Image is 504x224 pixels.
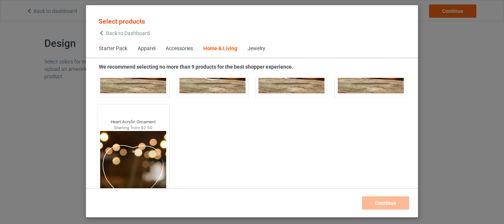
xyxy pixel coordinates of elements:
div: Heart Acrylic Ornament [97,119,169,125]
div: Starting from [97,125,169,131]
div: Jewelry [248,45,265,52]
div: Apparel [138,45,155,52]
span: $2.50 [141,125,152,130]
div: Accessories [166,45,193,52]
span: Back to Dashboard [106,30,150,36]
img: heart-thumbnail.png [100,131,166,214]
strong: We recommend selecting no more than 9 products for the best shopper experience. [99,64,293,70]
div: Home & Living [203,45,237,52]
span: Select products [99,17,145,25]
span: Starter Pack [94,40,132,58]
